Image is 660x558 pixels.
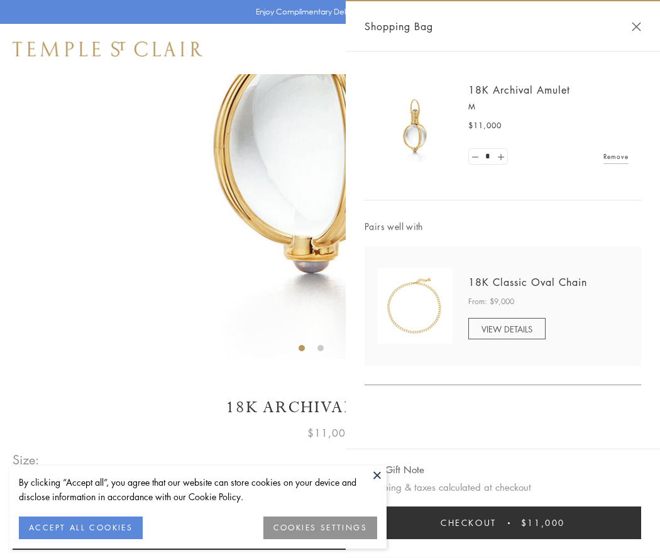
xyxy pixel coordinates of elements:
[307,425,353,441] span: $11,000
[468,275,587,289] a: 18K Classic Oval Chain
[481,323,532,335] span: VIEW DETAILS
[365,462,424,478] button: Add Gift Note
[19,517,143,539] button: ACCEPT ALL COOKIES
[377,88,453,163] img: 18K Archival Amulet
[365,506,641,539] button: Checkout $11,000
[365,18,433,35] span: Shopping Bag
[441,516,497,530] span: Checkout
[632,22,641,31] button: Close Shopping Bag
[469,149,481,165] a: Set quantity to 0
[377,268,453,344] img: N88865-OV18
[521,516,565,530] span: $11,000
[494,149,507,165] a: Set quantity to 2
[468,318,546,339] a: VIEW DETAILS
[468,119,502,132] span: $11,000
[468,101,629,113] p: M
[365,219,641,234] span: Pairs well with
[603,150,629,163] a: Remove
[13,397,647,418] h1: 18K Archival Amulet
[13,41,202,57] img: Temple St. Clair
[468,83,570,97] a: 18K Archival Amulet
[468,295,514,308] span: From: $9,000
[365,479,641,495] p: Shipping & taxes calculated at checkout
[19,475,377,504] div: By clicking “Accept all”, you agree that our website can store cookies on your device and disclos...
[256,6,399,18] p: Enjoy Complimentary Delivery & Returns
[13,449,40,470] span: Size:
[263,517,377,539] button: COOKIES SETTINGS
